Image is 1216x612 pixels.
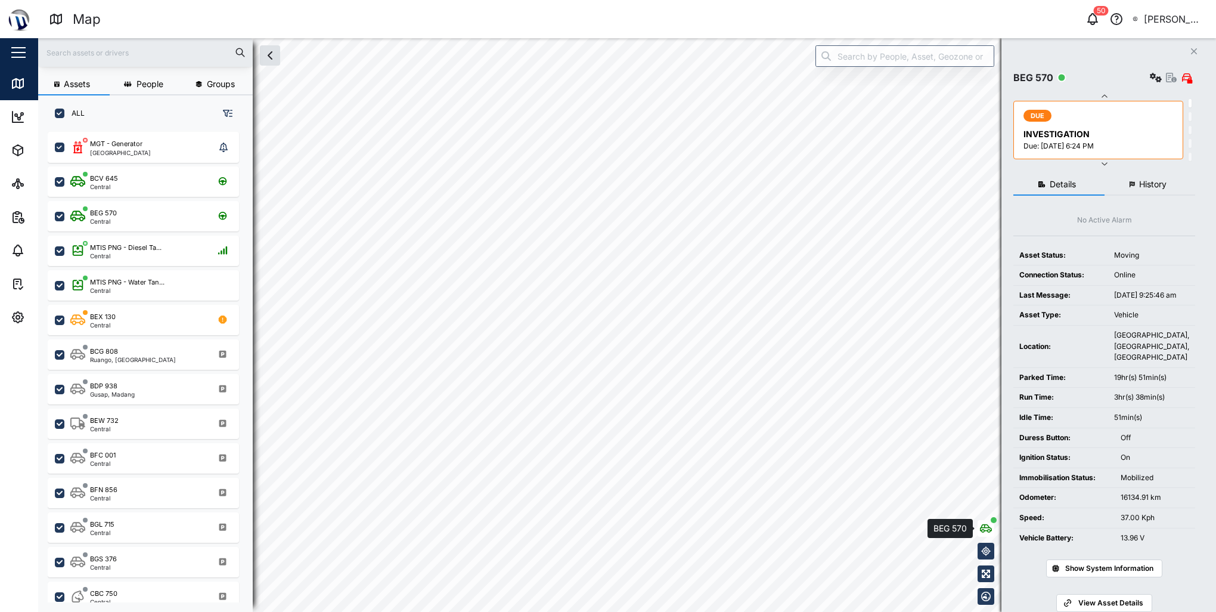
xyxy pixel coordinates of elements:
div: Dashboard [31,110,85,123]
div: BEW 732 [90,416,119,426]
div: MGT - Generator [90,139,142,149]
div: Central [90,495,117,501]
div: BGS 376 [90,554,117,564]
div: Odometer: [1019,492,1109,503]
div: INVESTIGATION [1023,128,1175,141]
div: Run Time: [1019,392,1102,403]
div: Asset Status: [1019,250,1102,261]
div: Central [90,530,114,536]
div: 50 [1094,6,1109,16]
div: Location: [1019,341,1102,353]
div: [PERSON_NAME] [PERSON_NAME] [1144,12,1206,27]
img: Main Logo [6,6,32,32]
span: DUE [1031,110,1045,121]
div: 16134.91 km [1121,492,1189,503]
span: History [1139,180,1167,188]
div: BDP 938 [90,381,117,391]
div: Vehicle [1114,310,1189,321]
span: Details [1050,180,1076,188]
span: View Asset Details [1078,595,1143,611]
button: [PERSON_NAME] [PERSON_NAME] [1132,11,1206,27]
div: BCG 808 [90,347,118,357]
div: 13.96 V [1121,533,1189,544]
div: Map [31,77,58,90]
span: People [137,80,163,88]
div: MTIS PNG - Water Tan... [90,277,165,288]
div: Central [90,322,116,328]
div: Assets [31,144,68,157]
div: Vehicle Battery: [1019,533,1109,544]
div: [GEOGRAPHIC_DATA] [90,150,151,156]
div: Last Message: [1019,290,1102,301]
div: Central [90,426,119,432]
div: grid [48,128,252,602]
canvas: Map [38,38,1216,612]
div: Settings [31,311,73,324]
div: On [1121,452,1189,463]
div: Ruango, [GEOGRAPHIC_DATA] [90,357,176,363]
div: CBC 750 [90,589,117,599]
button: Show System Information [1046,560,1162,577]
div: Ignition Status: [1019,452,1109,463]
div: BEG 570 [1013,70,1053,85]
div: Mobilized [1121,472,1189,484]
div: Online [1114,270,1189,281]
input: Search assets or drivers [45,44,246,61]
div: BCV 645 [90,174,118,184]
div: Asset Type: [1019,310,1102,321]
div: Tasks [31,277,64,290]
div: BFN 856 [90,485,117,495]
div: Central [90,253,162,259]
div: [DATE] 9:25:46 am [1114,290,1189,301]
div: Speed: [1019,512,1109,524]
div: [GEOGRAPHIC_DATA], [GEOGRAPHIC_DATA], [GEOGRAPHIC_DATA] [1114,330,1189,363]
div: Central [90,564,117,570]
div: Alarms [31,244,68,257]
div: Central [90,218,117,224]
div: BFC 001 [90,450,116,460]
div: Immobilisation Status: [1019,472,1109,484]
div: 37.00 Kph [1121,512,1189,524]
span: Show System Information [1065,560,1153,577]
div: Sites [31,177,60,190]
div: Moving [1114,250,1189,261]
div: MTIS PNG - Diesel Ta... [90,243,162,253]
div: Connection Status: [1019,270,1102,281]
div: Reports [31,211,72,224]
a: View Asset Details [1056,594,1152,612]
div: 51min(s) [1114,412,1189,424]
input: Search by People, Asset, Geozone or Place [815,45,994,67]
div: Gusap, Madang [90,391,135,397]
label: ALL [64,109,85,118]
div: 19hr(s) 51min(s) [1114,372,1189,384]
div: Due: [DATE] 6:24 PM [1023,141,1175,152]
div: Central [90,460,116,466]
div: Central [90,184,118,190]
div: BEX 130 [90,312,116,322]
div: 3hr(s) 38min(s) [1114,392,1189,403]
div: Parked Time: [1019,372,1102,384]
div: Off [1121,432,1189,444]
div: BEG 570 [90,208,117,218]
span: Groups [207,80,235,88]
div: Idle Time: [1019,412,1102,424]
div: BGL 715 [90,520,114,530]
div: No Active Alarm [1077,215,1132,226]
span: Assets [64,80,90,88]
div: Map [73,9,101,30]
div: Central [90,599,117,605]
div: Central [90,288,165,293]
div: Duress Button: [1019,432,1109,444]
